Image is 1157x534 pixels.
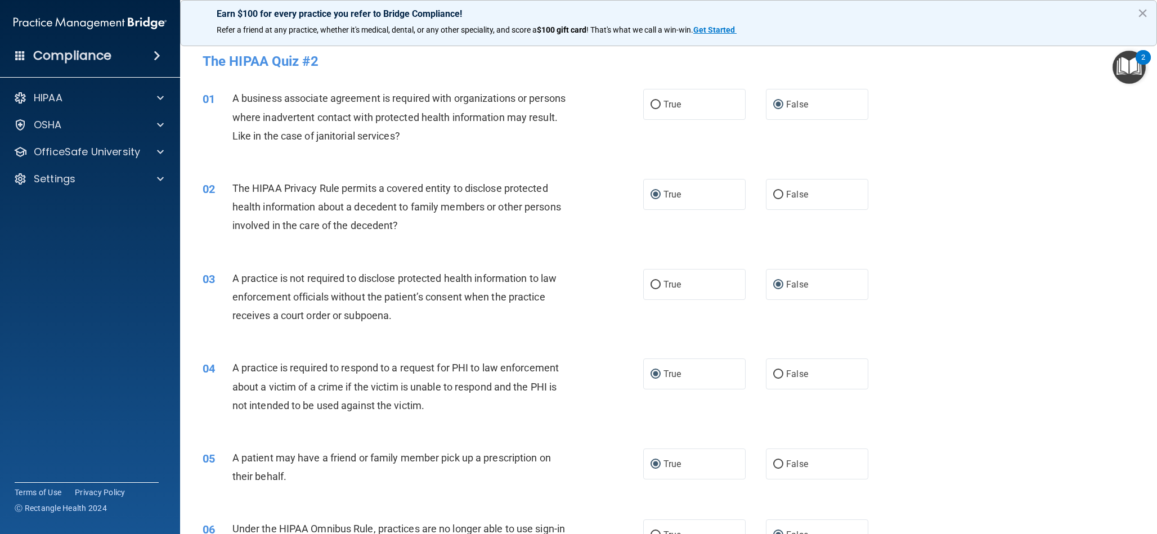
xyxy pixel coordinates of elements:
[14,12,167,34] img: PMB logo
[75,487,125,498] a: Privacy Policy
[586,25,693,34] span: ! That's what we call a win-win.
[34,172,75,186] p: Settings
[663,459,681,469] span: True
[663,369,681,379] span: True
[34,145,140,159] p: OfficeSafe University
[663,189,681,200] span: True
[1137,4,1148,22] button: Close
[33,48,111,64] h4: Compliance
[14,145,164,159] a: OfficeSafe University
[217,25,537,34] span: Refer a friend at any practice, whether it's medical, dental, or any other speciality, and score a
[203,272,215,286] span: 03
[786,459,808,469] span: False
[1113,51,1146,84] button: Open Resource Center, 2 new notifications
[232,182,561,231] span: The HIPAA Privacy Rule permits a covered entity to disclose protected health information about a ...
[232,452,551,482] span: A patient may have a friend or family member pick up a prescription on their behalf.
[203,92,215,106] span: 01
[203,452,215,465] span: 05
[15,502,107,514] span: Ⓒ Rectangle Health 2024
[1141,57,1145,72] div: 2
[14,118,164,132] a: OSHA
[232,362,559,411] span: A practice is required to respond to a request for PHI to law enforcement about a victim of a cri...
[537,25,586,34] strong: $100 gift card
[786,189,808,200] span: False
[203,362,215,375] span: 04
[651,370,661,379] input: True
[693,25,737,34] a: Get Started
[203,54,1134,69] h4: The HIPAA Quiz #2
[15,487,61,498] a: Terms of Use
[651,101,661,109] input: True
[663,279,681,290] span: True
[651,191,661,199] input: True
[786,99,808,110] span: False
[14,91,164,105] a: HIPAA
[203,182,215,196] span: 02
[651,281,661,289] input: True
[232,272,557,321] span: A practice is not required to disclose protected health information to law enforcement officials ...
[786,369,808,379] span: False
[232,92,566,141] span: A business associate agreement is required with organizations or persons where inadvertent contac...
[773,281,783,289] input: False
[34,118,62,132] p: OSHA
[651,460,661,469] input: True
[14,172,164,186] a: Settings
[693,25,735,34] strong: Get Started
[217,8,1120,19] p: Earn $100 for every practice you refer to Bridge Compliance!
[663,99,681,110] span: True
[786,279,808,290] span: False
[773,460,783,469] input: False
[773,101,783,109] input: False
[773,191,783,199] input: False
[773,370,783,379] input: False
[34,91,62,105] p: HIPAA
